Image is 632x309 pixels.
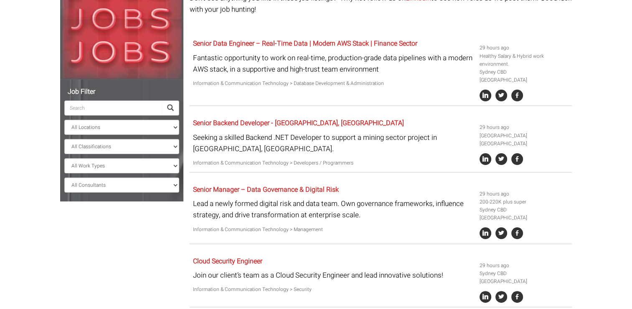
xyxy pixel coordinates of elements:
[480,132,569,148] li: [GEOGRAPHIC_DATA] [GEOGRAPHIC_DATA]
[193,286,473,294] p: Information & Communication Technology > Security
[193,159,473,167] p: Information & Communication Technology > Developers / Programmers
[480,198,569,206] li: 200-220K plus super
[193,118,404,128] a: Senior Backend Developer - [GEOGRAPHIC_DATA], [GEOGRAPHIC_DATA]
[480,262,569,270] li: 29 hours ago
[480,68,569,84] li: Sydney CBD [GEOGRAPHIC_DATA]
[480,124,569,131] li: 29 hours ago
[193,185,339,195] a: Senior Manager – Data Governance & Digital Risk
[480,190,569,198] li: 29 hours ago
[480,44,569,52] li: 29 hours ago
[193,132,473,154] p: Seeking a skilled Backend .NET Developer to support a mining sector project in [GEOGRAPHIC_DATA],...
[64,88,179,96] h5: Job Filter
[193,198,473,221] p: Lead a newly formed digital risk and data team. Own governance frameworks, influence strategy, an...
[193,270,473,281] p: Join our client’s team as a Cloud Security Engineer and lead innovative solutions!
[480,206,569,222] li: Sydney CBD [GEOGRAPHIC_DATA]
[480,52,569,68] li: Healthy Salary & Hybrid work environment.
[193,226,473,234] p: Information & Communication Technology > Management
[193,39,417,49] a: Senior Data Engineer – Real-Time Data | Modern AWS Stack | Finance Sector
[64,100,162,116] input: Search
[480,270,569,286] li: Sydney CBD [GEOGRAPHIC_DATA]
[193,52,473,75] p: Fantastic opportunity to work on real-time, production-grade data pipelines with a modern AWS sta...
[193,80,473,88] p: Information & Communication Technology > Database Development & Administration
[193,256,262,266] a: Cloud Security Engineer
